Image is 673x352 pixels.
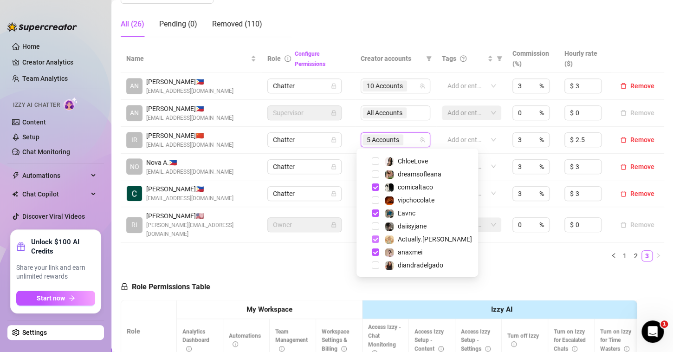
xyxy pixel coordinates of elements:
[372,248,379,256] span: Select tree node
[372,170,379,178] span: Select tree node
[497,56,502,61] span: filter
[620,251,630,261] a: 1
[420,137,425,143] span: team
[653,250,664,261] button: right
[616,107,658,118] button: Remove
[385,222,394,231] img: daiisyjane
[616,134,658,145] button: Remove
[146,168,233,176] span: [EMAIL_ADDRESS][DOMAIN_NAME]
[372,196,379,204] span: Select tree node
[331,222,336,228] span: lock
[424,52,434,65] span: filter
[398,222,427,230] span: daiisyjane
[495,52,504,65] span: filter
[398,235,472,243] span: Actually.[PERSON_NAME]
[372,261,379,269] span: Select tree node
[372,209,379,217] span: Select tree node
[616,219,658,230] button: Remove
[398,261,443,269] span: diandradelgado
[22,187,88,202] span: Chat Copilot
[385,248,394,257] img: anaxmei
[655,253,661,258] span: right
[146,211,256,221] span: [PERSON_NAME] 🇺🇸
[616,188,658,199] button: Remove
[385,157,394,166] img: ChloeLove
[146,114,233,123] span: [EMAIL_ADDRESS][DOMAIN_NAME]
[273,106,336,120] span: Supervisor
[641,320,664,343] iframe: Intercom live chat
[146,77,233,87] span: [PERSON_NAME] 🇵🇭
[620,190,627,197] span: delete
[362,80,407,91] span: 10 Accounts
[31,237,95,256] strong: Unlock $100 AI Credits
[438,346,444,352] span: info-circle
[559,45,611,73] th: Hourly rate ($)
[620,137,627,143] span: delete
[229,332,261,348] span: Automations
[630,250,641,261] li: 2
[130,81,139,91] span: AN
[12,191,18,197] img: Chat Copilot
[608,250,619,261] li: Previous Page
[146,104,233,114] span: [PERSON_NAME] 🇵🇭
[460,55,466,62] span: question-circle
[616,161,658,172] button: Remove
[385,209,394,218] img: Eavnc
[660,320,668,328] span: 1
[372,235,379,243] span: Select tree node
[146,87,233,96] span: [EMAIL_ADDRESS][DOMAIN_NAME]
[121,281,210,293] h5: Role Permissions Table
[131,135,137,145] span: IR
[22,168,88,183] span: Automations
[385,170,394,179] img: dreamsofleana
[398,209,415,217] span: Eavnc
[212,19,262,30] div: Removed (110)
[611,253,616,258] span: left
[22,75,68,82] a: Team Analytics
[146,130,233,141] span: [PERSON_NAME] 🇨🇳
[69,295,75,301] span: arrow-right
[273,160,336,174] span: Chatter
[442,53,456,64] span: Tags
[273,133,336,147] span: Chatter
[22,213,85,220] a: Discover Viral Videos
[127,186,142,201] img: Cecil Capuchino
[572,346,577,352] span: info-circle
[398,183,433,191] span: comicaltaco
[273,187,336,201] span: Chatter
[186,346,192,352] span: info-circle
[630,163,654,170] span: Remove
[372,157,379,165] span: Select tree node
[12,172,19,179] span: thunderbolt
[22,133,39,141] a: Setup
[630,190,654,197] span: Remove
[331,137,336,143] span: lock
[398,248,422,256] span: anaxmei
[630,136,654,143] span: Remove
[385,261,394,270] img: diandradelgado
[279,346,285,352] span: info-circle
[121,19,144,30] div: All (26)
[159,19,197,30] div: Pending (0)
[126,53,249,64] span: Name
[331,164,336,169] span: lock
[511,341,517,347] span: info-circle
[361,53,422,64] span: Creator accounts
[341,346,347,352] span: info-circle
[398,196,434,204] span: vipchocolate
[146,141,233,150] span: [EMAIL_ADDRESS][DOMAIN_NAME]
[146,194,233,203] span: [EMAIL_ADDRESS][DOMAIN_NAME]
[16,263,95,281] span: Share your link and earn unlimited rewards
[331,83,336,89] span: lock
[642,251,652,261] a: 3
[507,332,539,348] span: Turn off Izzy
[22,148,70,156] a: Chat Monitoring
[420,83,425,89] span: team
[385,235,394,244] img: Actually.Maria
[64,97,78,111] img: AI Chatter
[7,22,77,32] img: logo-BBDzfeDw.svg
[146,221,256,239] span: [PERSON_NAME][EMAIL_ADDRESS][DOMAIN_NAME]
[619,250,630,261] li: 1
[285,55,291,62] span: info-circle
[372,222,379,230] span: Select tree node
